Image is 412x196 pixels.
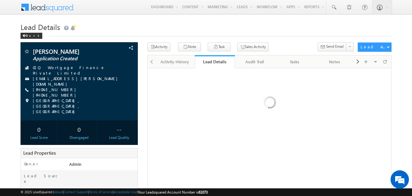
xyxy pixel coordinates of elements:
span: [PERSON_NAME] [33,48,105,54]
span: Admin [69,161,81,167]
a: [EMAIL_ADDRESS][PERSON_NAME][DOMAIN_NAME] [33,76,121,87]
label: Owner [24,161,38,167]
span: Send Email [326,44,344,49]
label: Lead Source [24,173,63,184]
div: Lead Actions [361,44,387,50]
div: -- [102,124,136,135]
button: Activity [147,43,170,51]
a: Lead Details [195,55,235,68]
a: Contact Support [64,190,88,194]
div: Lead Score [22,135,56,140]
span: Application Created [33,56,105,62]
span: Lead Properties [23,150,56,156]
button: Send Email [318,43,346,51]
button: Sales Activity [237,43,269,51]
span: CEO, Wortgage Finance Private Limited [33,65,127,76]
span: 61073 [198,190,208,194]
a: Activity History [155,55,195,68]
img: Loading... [238,72,301,135]
a: Terms of Service [89,190,113,194]
button: Task [208,43,231,51]
div: Lead Quality [102,135,136,140]
a: Audit Trail [235,55,275,68]
span: © 2025 LeadSquared | | | | | [21,189,208,195]
div: Tasks [280,58,309,65]
span: Lead Details [21,22,60,32]
a: About [54,190,63,194]
span: Your Leadsquared Account Number is [138,190,208,194]
div: Lead Details [199,59,230,65]
button: Lead Actions [358,43,391,52]
a: Tasks [275,55,315,68]
div: Activity History [160,58,189,65]
a: Acceptable Use [114,190,137,194]
div: Disengaged [62,135,96,140]
a: Back [21,32,45,38]
span: [PHONE_NUMBER] [PHONE_NUMBER] [33,87,127,98]
span: [GEOGRAPHIC_DATA], [GEOGRAPHIC_DATA], [GEOGRAPHIC_DATA] [33,98,127,114]
div: Notes [319,58,349,65]
div: Back [21,33,42,39]
div: 0 [62,124,96,135]
div: Audit Trail [240,58,269,65]
div: 0 [22,124,56,135]
button: Note [178,43,201,51]
a: Notes [315,55,354,68]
